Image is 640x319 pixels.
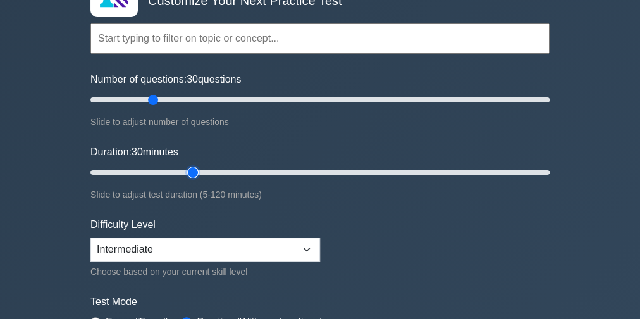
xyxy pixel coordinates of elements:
label: Number of questions: questions [90,72,241,87]
div: Slide to adjust test duration (5-120 minutes) [90,187,550,202]
label: Difficulty Level [90,217,156,232]
span: 30 [132,147,143,157]
label: Duration: minutes [90,145,178,160]
input: Start typing to filter on topic or concept... [90,23,550,54]
label: Test Mode [90,294,550,310]
div: Choose based on your current skill level [90,264,320,279]
span: 30 [187,74,198,85]
div: Slide to adjust number of questions [90,114,550,129]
